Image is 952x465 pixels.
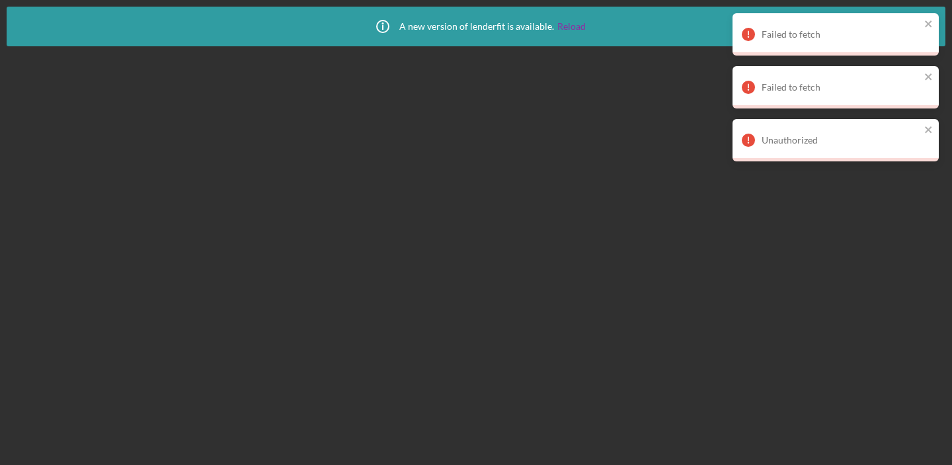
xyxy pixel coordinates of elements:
div: Unauthorized [762,135,920,146]
button: close [924,124,933,137]
button: close [924,71,933,84]
button: close [924,19,933,31]
div: Failed to fetch [762,82,920,93]
div: A new version of lenderfit is available. [366,10,586,43]
div: Failed to fetch [762,29,920,40]
a: Reload [557,21,586,32]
